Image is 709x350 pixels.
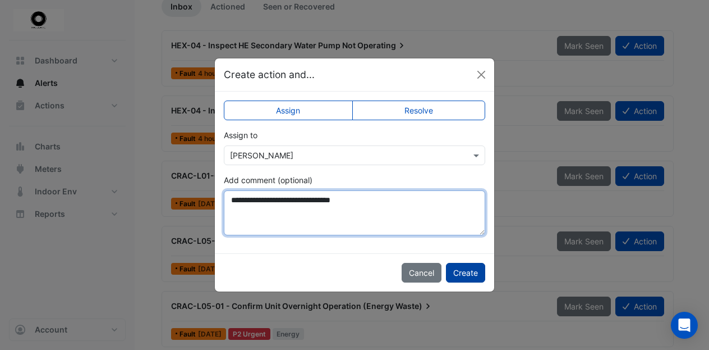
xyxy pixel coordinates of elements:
label: Assign [224,101,353,120]
button: Create [446,263,485,283]
div: Open Intercom Messenger [671,312,698,339]
label: Resolve [352,101,486,120]
button: Cancel [402,263,441,283]
label: Assign to [224,129,257,141]
h5: Create action and... [224,67,315,82]
button: Close [473,66,490,83]
label: Add comment (optional) [224,174,312,186]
